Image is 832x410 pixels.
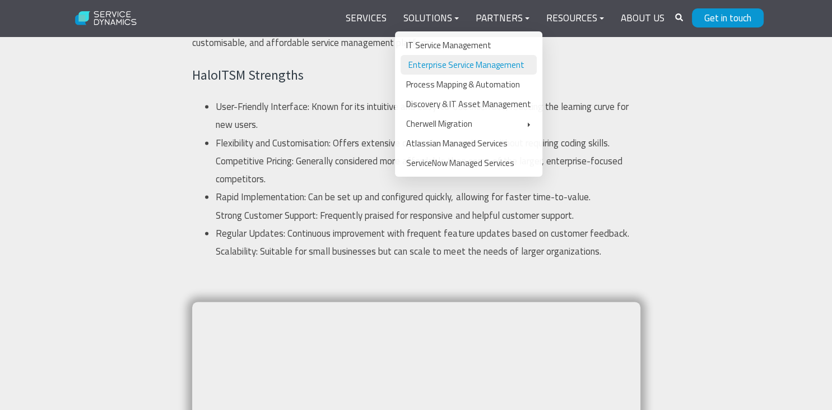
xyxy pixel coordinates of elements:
a: ServiceNow Managed Services [401,153,537,173]
div: Navigation Menu [337,5,673,32]
li: Rapid Implementation: Can be set up and configured quickly, allowing for faster time-to-value. St... [216,188,640,224]
a: About Us [612,5,673,32]
a: IT Service Management [401,35,537,55]
h4: HaloITSM Strengths [192,66,640,85]
a: Get in touch [692,8,764,27]
li: Flexibility and Customisation: Offers extensive customisation options without requiring coding sk... [216,134,640,188]
a: Partners [467,5,538,32]
a: Services [337,5,395,32]
a: Cherwell Migration [401,114,537,133]
a: Solutions [395,5,467,32]
a: Enterprise Service Management [401,55,537,75]
a: Process Mapping & Automation [401,75,537,94]
li: Regular Updates: Continuous improvement with frequent feature updates based on customer feedback.... [216,224,640,261]
a: Discovery & IT Asset Management [401,94,537,114]
img: Service Dynamics Logo - White [69,4,143,33]
a: Resources [538,5,612,32]
a: Atlassian Managed Services [401,133,537,153]
li: User-Friendly Interface: Known for its intuitive and easy-to-use interface, reducing the learning... [216,98,640,134]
